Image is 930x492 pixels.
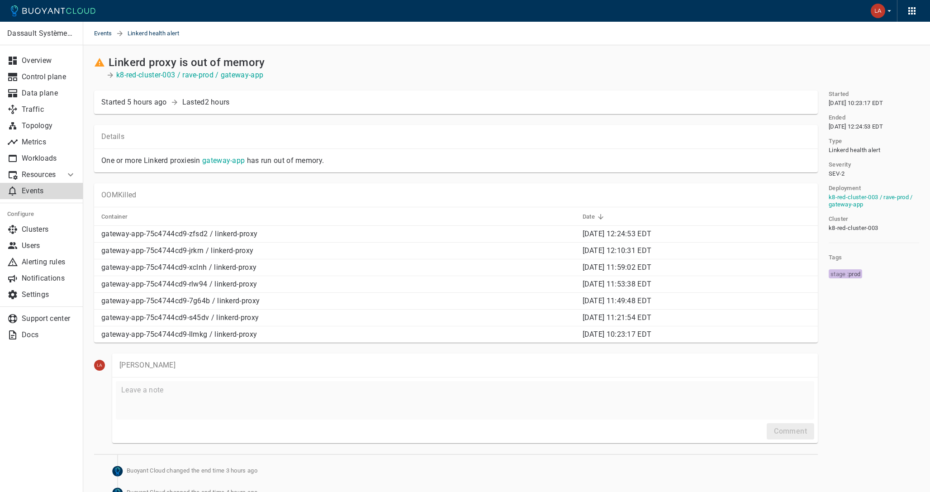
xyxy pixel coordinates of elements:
p: Traffic [22,105,76,114]
span: SEV-2 [829,170,845,177]
p: Support center [22,314,76,323]
p: gateway-app-75c4744cd9-xclnh / linkerd-proxy [101,263,575,272]
a: gateway-app [202,156,245,165]
relative-time: 5 hours ago [127,98,166,106]
p: Data plane [22,89,76,98]
span: Mon, 18 Aug 2025 15:49:48 UTC [583,296,652,305]
span: stage : [830,271,849,277]
h5: Date [583,213,595,220]
span: [DATE] 10:23:17 EDT [829,100,883,107]
span: Linkerd health alert [128,22,190,45]
h5: Severity [829,161,851,168]
div: Started [101,98,167,107]
h5: Ended [829,114,845,121]
span: Date [583,213,607,221]
p: Overview [22,56,76,65]
span: Container [101,213,140,221]
span: Linkerd health alert [829,147,880,154]
span: Mon, 18 Aug 2025 14:23:17 UTC [583,330,652,339]
h5: Cluster [829,215,849,223]
span: Mon, 18 Aug 2025 16:10:31 UTC [583,246,652,255]
h5: Tags [829,254,919,261]
h2: Linkerd proxy is out of memory [109,56,265,69]
p: gateway-app-75c4744cd9-7g64b / linkerd-proxy [101,296,575,306]
p: OOMKilled [101,191,137,200]
span: k8-red-cluster-003 [829,225,878,232]
span: [DATE] 12:24:53 EDT [829,123,883,130]
p: Lasted 2 hours [182,98,230,107]
h5: Container [101,213,128,220]
p: Docs [22,330,76,339]
h5: Started [829,91,849,98]
p: gateway-app-75c4744cd9-zfsd2 / linkerd-proxy [101,229,575,239]
p: gateway-app-75c4744cd9-s45dv / linkerd-proxy [101,313,575,322]
p: [PERSON_NAME] [119,361,811,370]
p: One or more Linkerd proxies in has run out of memory. [101,156,811,165]
span: Mon, 18 Aug 2025 15:59:02 UTC [583,263,652,272]
p: Notifications [22,274,76,283]
p: Clusters [22,225,76,234]
a: k8-red-cluster-003 / rave-prod / gateway-app [116,71,263,80]
relative-time: 3 hours ago [226,467,257,474]
span: Mon, 18 Aug 2025 15:21:54 UTC [583,313,652,322]
p: gateway-app-75c4744cd9-jrkrn / linkerd-proxy [101,246,575,255]
p: Workloads [22,154,76,163]
p: Control plane [22,72,76,81]
p: Dassault Systèmes- MEDIDATA [7,29,76,38]
p: Events [22,186,76,196]
span: Mon, 18 Aug 2025 15:53:38 UTC [583,280,652,288]
img: Labhesh Potdar [871,4,885,18]
p: Metrics [22,138,76,147]
p: Resources [22,170,58,179]
p: gateway-app-75c4744cd9-rlw94 / linkerd-proxy [101,280,575,289]
a: Events [94,22,116,45]
p: Details [101,132,811,141]
span: Buoyant Cloud changed the end time [127,467,257,474]
img: labhesh.potdar@3ds.com [94,360,105,371]
span: prod [849,271,860,277]
p: Users [22,241,76,250]
p: Alerting rules [22,258,76,267]
h5: Type [829,138,842,145]
h5: Configure [7,210,76,218]
p: gateway-app-75c4744cd9-llmkg / linkerd-proxy [101,330,575,339]
p: Topology [22,121,76,130]
h5: Deployment [829,185,861,192]
a: k8-red-cluster-003 / rave-prod / gateway-app [829,194,913,208]
span: Mon, 18 Aug 2025 16:24:53 UTC [583,229,652,238]
p: Settings [22,290,76,299]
